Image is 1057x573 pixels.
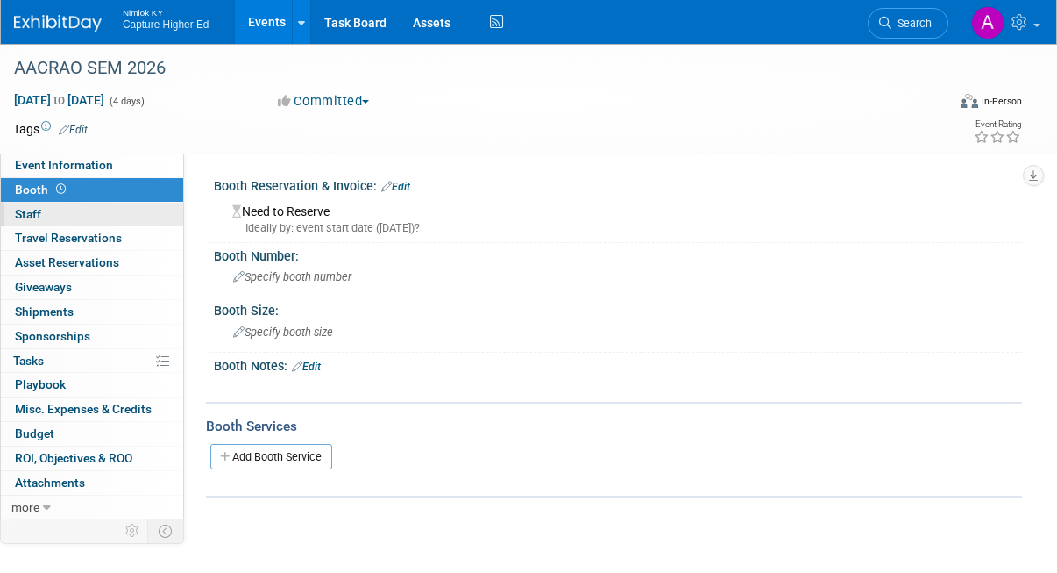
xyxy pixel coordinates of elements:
[13,92,105,108] span: [DATE] [DATE]
[123,4,209,20] span: Nimlok KY
[15,377,66,391] span: Playbook
[214,297,1022,319] div: Booth Size:
[8,53,936,84] div: AACRAO SEM 2026
[876,91,1022,118] div: Event Format
[51,93,67,107] span: to
[1,496,183,519] a: more
[974,120,1021,129] div: Event Rating
[272,92,376,111] button: Committed
[971,6,1004,39] img: Andrea Gjorevski
[13,354,44,368] span: Tasks
[1,447,183,470] a: ROI, Objectives & ROO
[233,270,351,283] span: Specify booth number
[1,203,183,226] a: Staff
[210,444,332,469] a: Add Booth Service
[14,15,102,32] img: ExhibitDay
[123,18,209,31] span: Capture Higher Ed
[13,120,88,138] td: Tags
[1,251,183,275] a: Asset Reservations
[891,17,932,30] span: Search
[868,8,948,39] a: Search
[1,398,183,421] a: Misc. Expenses & Credits
[15,402,152,416] span: Misc. Expenses & Credits
[232,220,1009,236] div: Ideally by: event start date ([DATE])?
[11,500,39,514] span: more
[1,226,183,250] a: Travel Reservations
[1,276,183,299] a: Giveaways
[214,173,1022,196] div: Booth Reservation & Invoice:
[1,373,183,397] a: Playbook
[1,325,183,348] a: Sponsorships
[227,198,1009,236] div: Need to Reserve
[53,183,69,196] span: Booth not reserved yet
[148,519,184,542] td: Toggle Event Tabs
[15,451,132,465] span: ROI, Objectives & ROO
[15,280,72,294] span: Giveaways
[59,124,88,136] a: Edit
[15,207,41,221] span: Staff
[15,231,122,245] span: Travel Reservations
[292,361,321,373] a: Edit
[117,519,148,542] td: Personalize Event Tab Strip
[381,181,410,193] a: Edit
[1,154,183,177] a: Event Information
[1,178,183,202] a: Booth
[15,329,90,343] span: Sponsorships
[1,422,183,446] a: Budget
[981,95,1022,108] div: In-Person
[961,94,978,108] img: Format-Inperson.png
[233,326,333,339] span: Specify booth size
[15,426,54,440] span: Budget
[15,304,74,319] span: Shipments
[15,476,85,490] span: Attachments
[214,243,1022,265] div: Booth Number:
[214,353,1022,376] div: Booth Notes:
[1,300,183,324] a: Shipments
[1,471,183,495] a: Attachments
[108,96,145,107] span: (4 days)
[206,417,1022,436] div: Booth Services
[15,255,119,269] span: Asset Reservations
[15,183,69,197] span: Booth
[15,158,113,172] span: Event Information
[1,349,183,373] a: Tasks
